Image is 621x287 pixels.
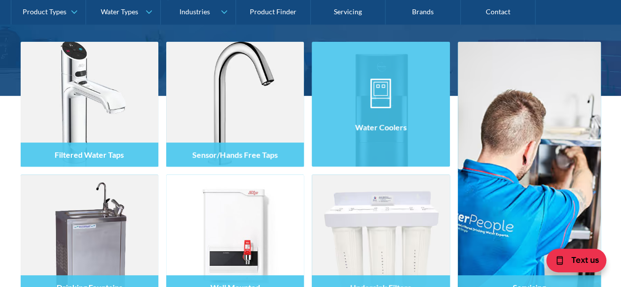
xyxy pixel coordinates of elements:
[55,150,124,159] h4: Filtered Water Taps
[21,42,158,167] img: Filtered Water Taps
[179,8,209,16] div: Industries
[523,238,621,287] iframe: podium webchat widget bubble
[166,42,304,167] img: Sensor/Hands Free Taps
[101,8,138,16] div: Water Types
[355,122,407,132] h4: Water Coolers
[312,42,449,167] img: Water Coolers
[23,8,66,16] div: Product Types
[192,150,277,159] h4: Sensor/Hands Free Taps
